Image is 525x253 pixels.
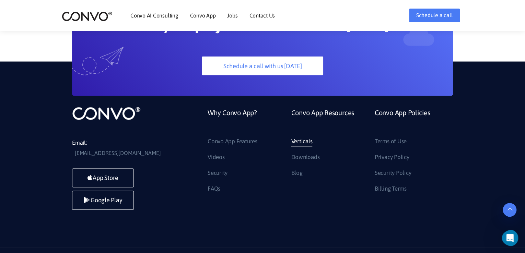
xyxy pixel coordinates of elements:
a: App Store [72,168,134,187]
a: Downloads [291,152,319,162]
a: Convo App Resources [291,106,354,136]
div: Footer [202,106,453,198]
li: Email: [72,137,175,158]
a: Privacy Policy [375,152,409,162]
a: Blog [291,167,302,178]
a: [EMAIL_ADDRESS][DOMAIN_NAME] [75,148,161,158]
img: logo_2.png [62,11,112,22]
a: Jobs [227,13,237,18]
a: Convo App Policies [375,106,430,136]
a: Security [208,167,227,178]
a: Videos [208,152,225,162]
a: Schedule a call [409,9,460,22]
a: Terms of Use [375,136,407,147]
a: Why Convo App? [208,106,257,136]
a: Google Play [72,191,134,209]
iframe: Intercom live chat [502,230,523,246]
a: FAQs [208,183,220,194]
a: Convo App [190,13,215,18]
a: Convo AI Consulting [130,13,178,18]
a: Contact Us [249,13,275,18]
a: Convo App Features [208,136,257,147]
a: Schedule a call with us [DATE] [202,56,323,75]
a: Billing Terms [375,183,407,194]
img: logo_not_found [72,106,141,120]
a: Security Policy [375,167,411,178]
a: Verticals [291,136,312,147]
